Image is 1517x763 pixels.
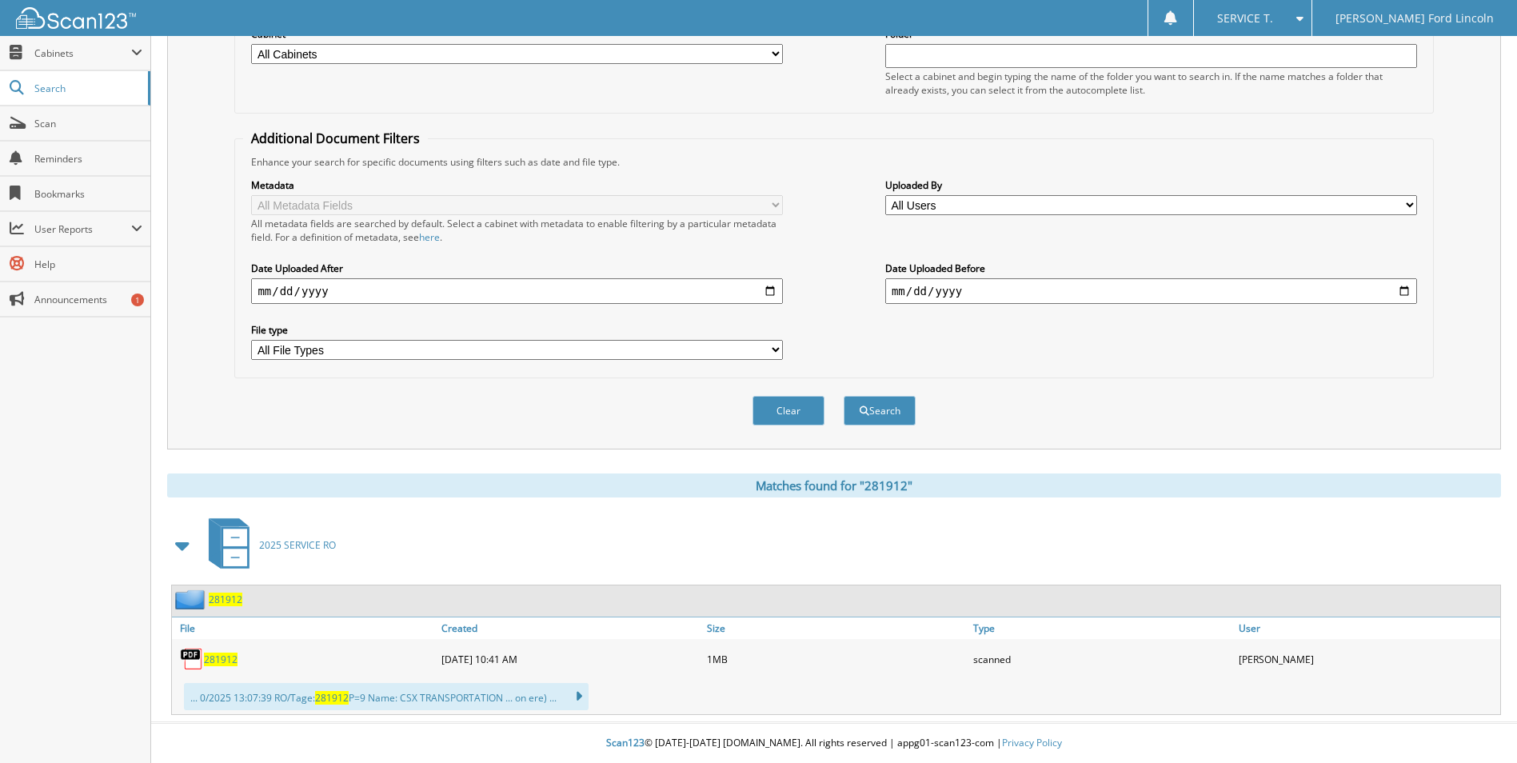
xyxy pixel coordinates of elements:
button: Clear [753,396,824,425]
span: 2025 SERVICE RO [259,538,336,552]
input: end [885,278,1417,304]
div: Enhance your search for specific documents using filters such as date and file type. [243,155,1424,169]
span: [PERSON_NAME] Ford Lincoln [1335,14,1494,23]
img: scan123-logo-white.svg [16,7,136,29]
div: 1 [131,294,144,306]
div: [DATE] 10:41 AM [437,643,703,675]
label: Date Uploaded Before [885,262,1417,275]
span: Search [34,82,140,95]
a: Size [703,617,968,639]
span: Help [34,258,142,271]
div: [PERSON_NAME] [1235,643,1500,675]
div: Matches found for "281912" [167,473,1501,497]
span: 281912 [315,691,349,705]
a: Created [437,617,703,639]
a: User [1235,617,1500,639]
input: start [251,278,783,304]
label: File type [251,323,783,337]
img: folder2.png [175,589,209,609]
span: Scan [34,117,142,130]
span: Bookmarks [34,187,142,201]
span: User Reports [34,222,131,236]
span: SERVICE T. [1217,14,1273,23]
div: scanned [969,643,1235,675]
legend: Additional Document Filters [243,130,428,147]
img: PDF.png [180,647,204,671]
div: Select a cabinet and begin typing the name of the folder you want to search in. If the name match... [885,70,1417,97]
span: Cabinets [34,46,131,60]
a: Privacy Policy [1002,736,1062,749]
button: Search [844,396,916,425]
a: here [419,230,440,244]
a: 281912 [204,653,238,666]
div: All metadata fields are searched by default. Select a cabinet with metadata to enable filtering b... [251,217,783,244]
span: Reminders [34,152,142,166]
label: Uploaded By [885,178,1417,192]
label: Metadata [251,178,783,192]
a: Type [969,617,1235,639]
a: File [172,617,437,639]
span: Announcements [34,293,142,306]
a: 2025 SERVICE RO [199,513,336,577]
div: ... 0/2025 13:07:39 RO/Tage: P=9 Name: CSX TRANSPORTATION ... on ere) ... [184,683,589,710]
label: Date Uploaded After [251,262,783,275]
span: Scan123 [606,736,645,749]
div: © [DATE]-[DATE] [DOMAIN_NAME]. All rights reserved | appg01-scan123-com | [151,724,1517,763]
a: 281912 [209,593,242,606]
div: 1MB [703,643,968,675]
